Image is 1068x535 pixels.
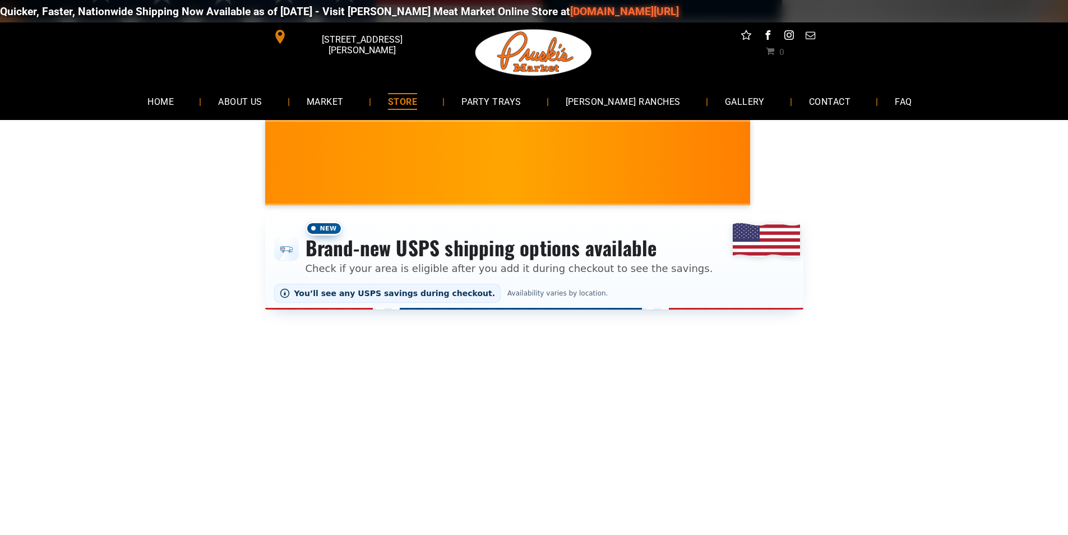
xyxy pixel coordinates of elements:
[131,86,191,116] a: HOME
[201,86,279,116] a: ABOUT US
[265,28,437,45] a: [STREET_ADDRESS][PERSON_NAME]
[289,29,434,61] span: [STREET_ADDRESS][PERSON_NAME]
[549,86,697,116] a: [PERSON_NAME] RANCHES
[782,28,796,45] a: instagram
[779,47,784,56] span: 0
[290,86,360,116] a: MARKET
[473,22,594,83] img: Pruski-s+Market+HQ+Logo2-1920w.png
[306,222,343,236] span: New
[371,86,434,116] a: STORE
[878,86,928,116] a: FAQ
[445,86,538,116] a: PARTY TRAYS
[306,261,713,276] p: Check if your area is eligible after you add it during checkout to see the savings.
[306,236,713,260] h3: Brand-new USPS shipping options available
[708,86,782,116] a: GALLERY
[570,5,679,18] a: [DOMAIN_NAME][URL]
[505,289,610,297] span: Availability varies by location.
[803,28,817,45] a: email
[294,289,496,298] span: You’ll see any USPS savings during checkout.
[739,28,753,45] a: Social network
[792,86,867,116] a: CONTACT
[265,214,803,310] div: Shipping options announcement
[760,28,775,45] a: facebook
